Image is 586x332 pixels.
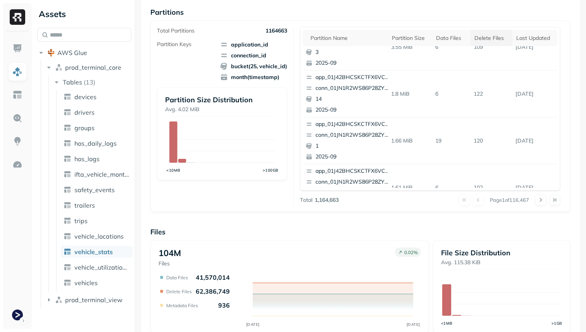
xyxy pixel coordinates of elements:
[45,61,132,74] button: prod_terminal_core
[516,34,553,42] div: Last updated
[441,248,562,257] p: File Size Distribution
[263,168,279,172] tspan: >100GB
[159,248,181,258] p: 104M
[315,106,391,114] p: 2025-09
[315,48,391,56] p: 3
[60,153,133,165] a: hos_logs
[303,71,394,117] button: app_01J42BHCSKCTFX6VCA8QNRA04Mconn_01JN1R2WS86P28ZYT0KPA1MCRX142025-09
[64,232,71,240] img: table
[246,322,259,327] tspan: [DATE]
[471,87,512,101] p: 122
[436,34,467,42] div: Data Files
[315,142,391,150] p: 1
[74,232,124,240] span: vehicle_locations
[315,59,391,67] p: 2025-09
[157,41,191,48] p: Partition Keys
[265,27,287,34] p: 1164663
[64,155,71,163] img: table
[64,279,71,287] img: table
[303,24,394,70] button: app_01J42BHCSKCTFX6VCA8QNRA04Mconn_01JN1R2WS86P28ZYT0KPA1MCRX32025-09
[64,108,71,116] img: table
[74,279,98,287] span: vehicles
[60,106,133,119] a: drivers
[60,199,133,212] a: trailers
[315,196,339,204] p: 1,164,663
[64,170,71,178] img: table
[392,34,429,42] div: Partition size
[60,277,133,289] a: vehicles
[60,261,133,274] a: vehicle_utilization_day
[220,41,287,48] span: application_id
[64,93,71,101] img: table
[12,310,23,320] img: Terminal
[64,139,71,147] img: table
[196,274,230,281] p: 41,570,014
[60,122,133,134] a: groups
[471,181,512,194] p: 102
[220,52,287,59] span: connection_id
[53,76,132,88] button: Tables(13)
[196,287,230,295] p: 62,386,749
[441,259,562,266] p: Avg. 115.38 KiB
[37,8,131,20] div: Assets
[220,73,287,81] span: month(timestamp)
[64,263,71,271] img: table
[159,260,181,267] p: Files
[65,296,122,304] span: prod_terminal_view
[512,40,557,54] p: Sep 9, 2025
[315,131,391,139] p: conn_01JN1R2WS86P28ZYT0KPA1MCRX
[315,95,391,103] p: 14
[37,46,131,59] button: AWS Glue
[64,124,71,132] img: table
[57,49,87,57] span: AWS Glue
[74,139,117,147] span: hos_daily_logs
[220,62,287,70] span: bucket(25, vehicle_id)
[47,49,55,57] img: root
[150,8,570,17] p: Partitions
[388,40,433,54] p: 3.55 MiB
[74,108,95,116] span: drivers
[315,84,391,92] p: conn_01JN1R2WS86P28ZYT0KPA1MCRX
[315,74,391,81] p: app_01J42BHCSKCTFX6VCA8QNRA04M
[388,87,433,101] p: 1.8 MiB
[74,155,100,163] span: hos_logs
[64,248,71,256] img: table
[432,87,471,101] p: 6
[303,117,394,164] button: app_01J42BHCSKCTFX6VCA8QNRA04Mconn_01JN1R2WS86P28ZYT0KPA1MCRX12025-09
[432,134,471,148] p: 19
[63,78,82,86] span: Tables
[315,120,391,128] p: app_01J42BHCSKCTFX6VCA8QNRA04M
[165,95,279,104] p: Partition Size Distribution
[315,167,391,175] p: app_01J42BHCSKCTFX6VCA8QNRA04M
[74,201,95,209] span: trailers
[166,275,188,280] p: Data Files
[303,164,394,211] button: app_01J42BHCSKCTFX6VCA8QNRA04Mconn_01JN1R2WS86P28ZYT0KPA1MCRX02025-09
[512,87,557,101] p: Sep 9, 2025
[12,43,22,53] img: Dashboard
[74,217,88,225] span: trips
[12,113,22,123] img: Query Explorer
[218,301,230,309] p: 936
[166,303,198,308] p: Metadata Files
[64,201,71,209] img: table
[165,106,279,113] p: Avg. 4.02 MiB
[60,168,133,181] a: ifta_vehicle_months
[60,230,133,243] a: vehicle_locations
[315,153,391,161] p: 2025-09
[60,246,133,258] a: vehicle_stats
[45,294,132,306] button: prod_terminal_view
[74,263,129,271] span: vehicle_utilization_day
[432,40,471,54] p: 6
[74,93,97,101] span: devices
[55,64,63,71] img: namespace
[166,289,192,294] p: Delete Files
[60,137,133,150] a: hos_daily_logs
[166,168,181,172] tspan: <10MB
[404,249,418,255] p: 0.02 %
[490,196,529,203] p: Page 1 of 116,467
[12,136,22,146] img: Insights
[60,215,133,227] a: trips
[74,186,115,194] span: safety_events
[65,64,121,71] span: prod_terminal_core
[74,170,129,178] span: ifta_vehicle_months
